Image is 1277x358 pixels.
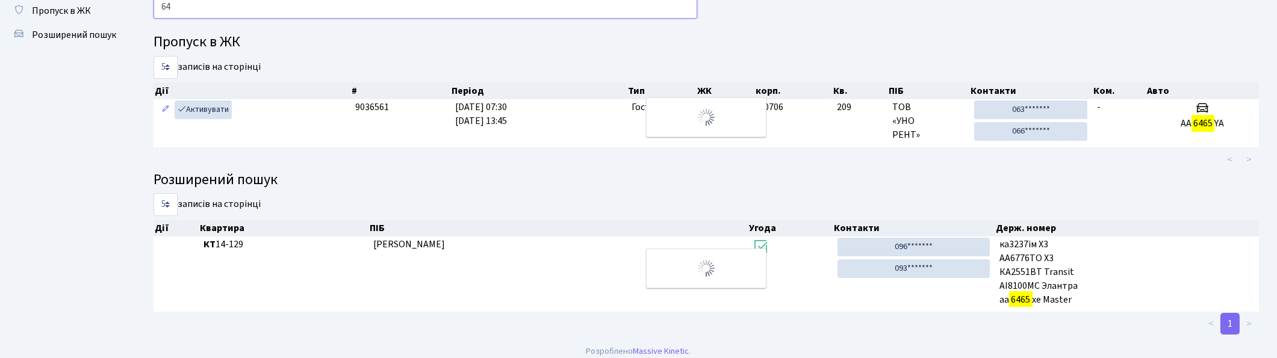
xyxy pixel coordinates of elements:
[754,82,832,99] th: корп.
[995,220,1259,236] th: Держ. номер
[154,193,178,216] select: записів на сторінці
[759,100,783,114] span: 00706
[450,82,627,99] th: Період
[154,220,199,236] th: Дії
[697,108,716,127] img: Обробка...
[1146,82,1259,99] th: Авто
[154,171,1259,189] h4: Розширений пошук
[969,82,1092,99] th: Контакти
[154,56,261,79] label: записів на сторінці
[1151,118,1254,129] h5: АА YA
[696,82,754,99] th: ЖК
[999,238,1254,306] span: ка3237iм Х3 АА6776ТО X3 КА2551ВТ Transit AI8100MC Элантра аа хе Master
[833,220,995,236] th: Контакти
[887,82,969,99] th: ПІБ
[586,345,691,358] div: Розроблено .
[175,100,232,119] a: Активувати
[6,23,126,47] a: Розширений пошук
[632,100,653,114] span: Гості
[154,193,261,216] label: записів на сторінці
[204,238,216,251] b: КТ
[204,238,364,252] span: 14-129
[627,82,696,99] th: Тип
[199,220,369,236] th: Квартира
[350,82,450,99] th: #
[697,259,716,278] img: Обробка...
[32,28,116,42] span: Розширений пошук
[837,100,883,114] span: 209
[154,82,350,99] th: Дії
[1220,313,1240,335] a: 1
[368,220,748,236] th: ПІБ
[1009,291,1032,308] mark: 6465
[832,82,887,99] th: Кв.
[1093,82,1146,99] th: Ком.
[355,100,389,114] span: 9036561
[748,220,832,236] th: Угода
[154,34,1259,51] h4: Пропуск в ЖК
[32,4,91,17] span: Пропуск в ЖК
[1097,100,1101,114] span: -
[633,345,689,357] a: Massive Kinetic
[373,238,445,251] span: [PERSON_NAME]
[1192,115,1214,132] mark: 6465
[892,100,965,142] span: ТОВ «УНО РЕНТ»
[455,100,507,128] span: [DATE] 07:30 [DATE] 13:45
[158,100,173,119] a: Редагувати
[154,56,178,79] select: записів на сторінці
